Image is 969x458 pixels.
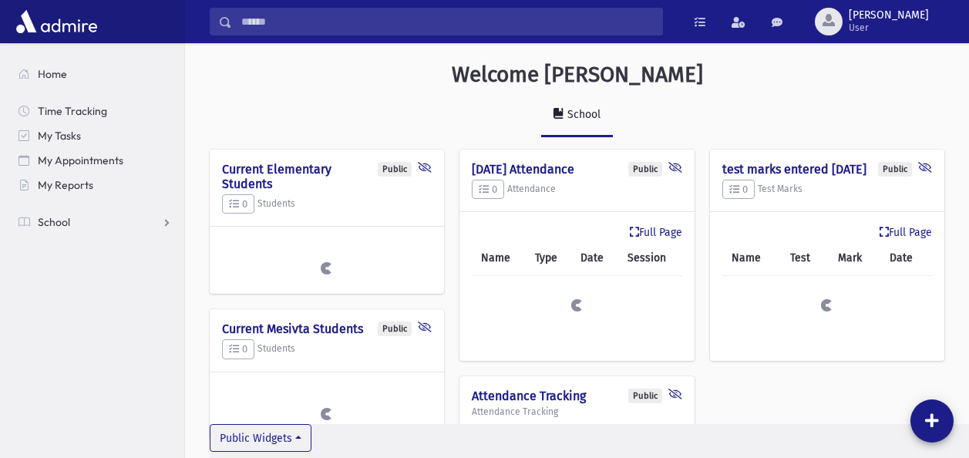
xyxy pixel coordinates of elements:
[472,162,681,177] h4: [DATE] Attendance
[880,224,932,241] a: Full Page
[38,153,123,167] span: My Appointments
[849,22,929,34] span: User
[38,215,70,229] span: School
[452,62,703,88] h3: Welcome [PERSON_NAME]
[472,406,681,417] h5: Attendance Tracking
[38,129,81,143] span: My Tasks
[630,224,682,241] a: Full Page
[722,180,932,200] h5: Test Marks
[849,9,929,22] span: [PERSON_NAME]
[222,162,432,191] h4: Current Elementary Students
[479,184,497,195] span: 0
[229,198,247,210] span: 0
[222,322,432,336] h4: Current Mesivta Students
[722,180,755,200] button: 0
[541,94,613,137] a: School
[880,241,932,276] th: Date
[472,180,504,200] button: 0
[6,62,184,86] a: Home
[12,6,101,37] img: AdmirePro
[628,389,662,403] div: Public
[781,241,829,276] th: Test
[38,178,93,192] span: My Reports
[6,99,184,123] a: Time Tracking
[222,194,432,214] h5: Students
[829,241,881,276] th: Mark
[232,8,662,35] input: Search
[38,104,107,118] span: Time Tracking
[571,241,618,276] th: Date
[564,108,601,121] div: School
[378,322,412,336] div: Public
[628,162,662,177] div: Public
[618,241,682,276] th: Session
[229,343,247,355] span: 0
[222,194,254,214] button: 0
[729,184,748,195] span: 0
[378,162,412,177] div: Public
[526,241,571,276] th: Type
[472,180,681,200] h5: Attendance
[472,241,525,276] th: Name
[472,389,681,403] h4: Attendance Tracking
[222,339,254,359] button: 0
[878,162,912,177] div: Public
[6,173,184,197] a: My Reports
[38,67,67,81] span: Home
[722,162,932,177] h4: test marks entered [DATE]
[6,210,184,234] a: School
[210,424,311,452] button: Public Widgets
[6,123,184,148] a: My Tasks
[722,241,781,276] th: Name
[222,339,432,359] h5: Students
[6,148,184,173] a: My Appointments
